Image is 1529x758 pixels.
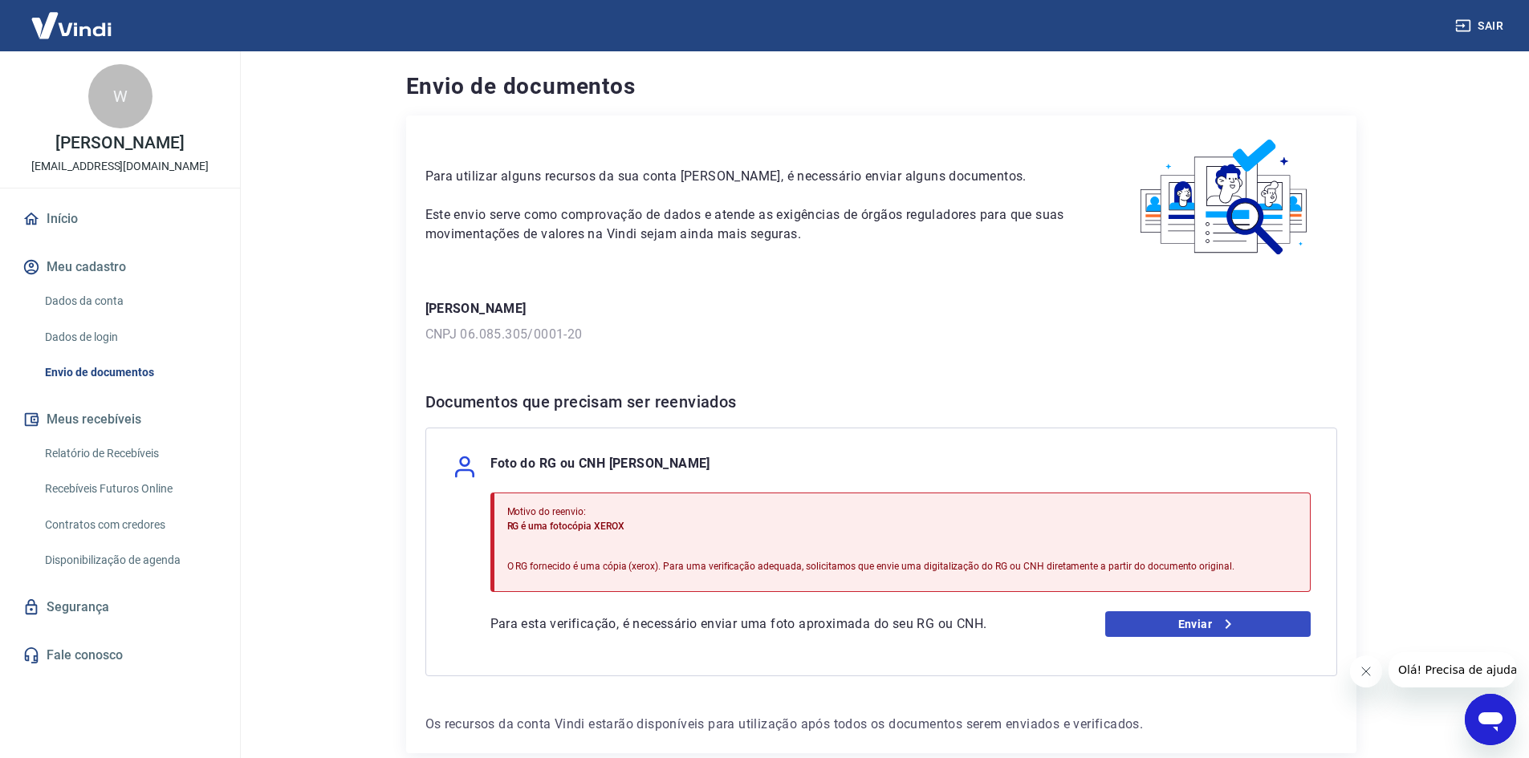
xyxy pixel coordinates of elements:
p: Os recursos da conta Vindi estarão disponíveis para utilização após todos os documentos serem env... [425,715,1337,734]
a: Dados de login [39,321,221,354]
a: Dados da conta [39,285,221,318]
img: waiting_documents.41d9841a9773e5fdf392cede4d13b617.svg [1113,135,1337,261]
p: Este envio serve como comprovação de dados e atende as exigências de órgãos reguladores para que ... [425,205,1075,244]
span: RG é uma fotocópia XEROX [507,521,624,532]
a: Relatório de Recebíveis [39,437,221,470]
iframe: Fechar mensagem [1350,655,1382,687]
p: Foto do RG ou CNH [PERSON_NAME] [490,454,710,480]
button: Sair [1452,11,1510,41]
button: Meus recebíveis [19,402,221,437]
p: Para esta verificação, é necessário enviar uma foto aproximada do seu RG ou CNH. [490,614,1023,634]
iframe: Mensagem da empresa [1389,652,1516,687]
p: Motivo do reenvio: [507,505,1234,519]
p: [PERSON_NAME] [425,299,1337,318]
a: Segurança [19,590,221,625]
h6: Documentos que precisam ser reenviados [425,389,1337,415]
img: Vindi [19,1,124,50]
img: user.af206f65c40a7206969b71a29f56cfb7.svg [452,454,478,480]
a: Contratos com credores [39,509,221,541]
a: Recebíveis Futuros Online [39,472,221,505]
span: Olá! Precisa de ajuda? [10,11,135,24]
p: [EMAIL_ADDRESS][DOMAIN_NAME] [31,158,209,175]
a: Início [19,201,221,237]
h4: Envio de documentos [406,71,1356,103]
a: Disponibilização de agenda [39,544,221,577]
p: O RG fornecido é uma cópia (xerox). Para uma verificação adequada, solicitamos que envie uma digi... [507,559,1234,574]
a: Envio de documentos [39,356,221,389]
a: Fale conosco [19,638,221,673]
p: [PERSON_NAME] [55,135,184,152]
div: W [88,64,152,128]
button: Meu cadastro [19,249,221,285]
iframe: Botão para abrir a janela de mensagens [1465,694,1516,745]
p: Para utilizar alguns recursos da sua conta [PERSON_NAME], é necessário enviar alguns documentos. [425,167,1075,186]
a: Enviar [1105,611,1311,637]
p: CNPJ 06.085.305/0001-20 [425,325,1337,344]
